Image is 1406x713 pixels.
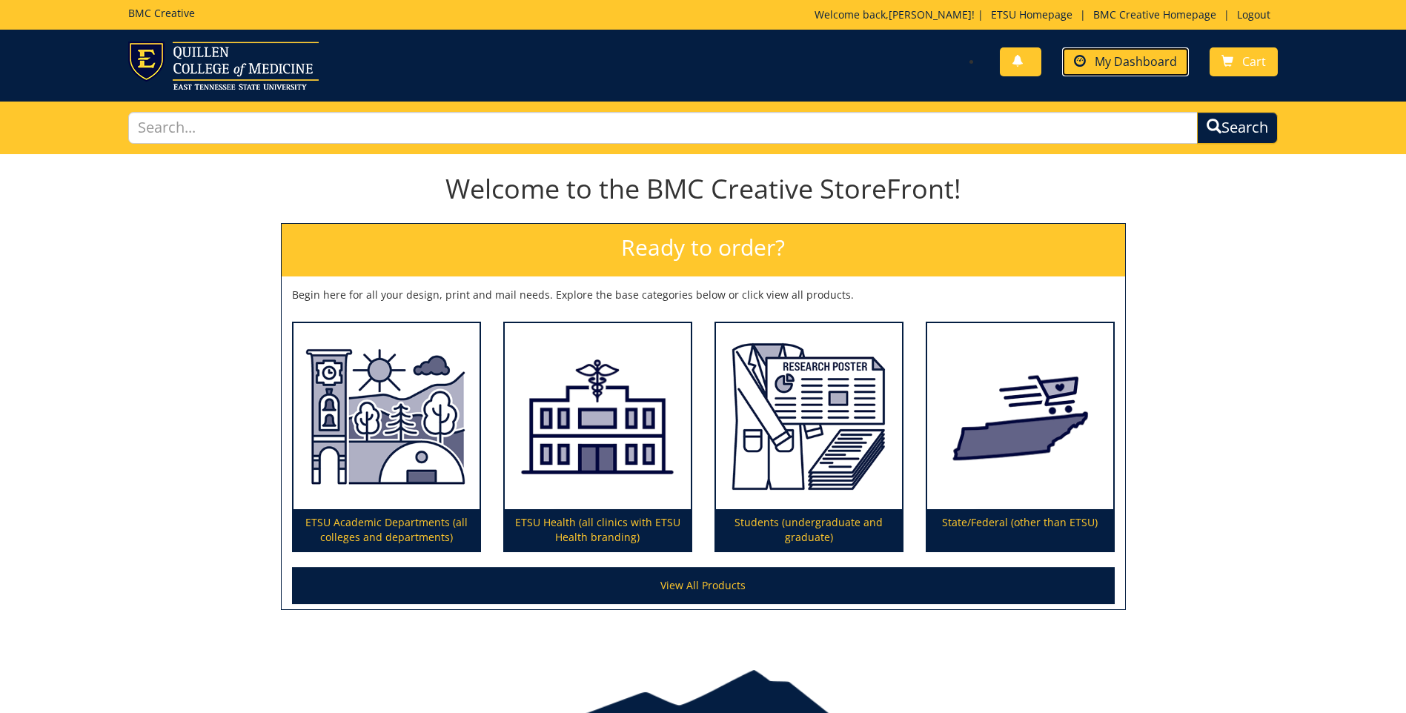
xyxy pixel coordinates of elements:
p: ETSU Academic Departments (all colleges and departments) [294,509,480,551]
a: My Dashboard [1062,47,1189,76]
h1: Welcome to the BMC Creative StoreFront! [281,174,1126,204]
p: ETSU Health (all clinics with ETSU Health branding) [505,509,691,551]
span: My Dashboard [1095,53,1177,70]
img: ETSU Health (all clinics with ETSU Health branding) [505,323,691,510]
a: Students (undergraduate and graduate) [716,323,902,551]
img: ETSU logo [128,42,319,90]
a: State/Federal (other than ETSU) [927,323,1113,551]
h2: Ready to order? [282,224,1125,276]
a: BMC Creative Homepage [1086,7,1224,21]
input: Search... [128,112,1198,144]
a: ETSU Academic Departments (all colleges and departments) [294,323,480,551]
p: State/Federal (other than ETSU) [927,509,1113,551]
p: Welcome back, ! | | | [815,7,1278,22]
button: Search [1197,112,1278,144]
img: State/Federal (other than ETSU) [927,323,1113,510]
a: ETSU Homepage [984,7,1080,21]
a: [PERSON_NAME] [889,7,972,21]
a: Cart [1210,47,1278,76]
a: Logout [1230,7,1278,21]
p: Begin here for all your design, print and mail needs. Explore the base categories below or click ... [292,288,1115,302]
a: ETSU Health (all clinics with ETSU Health branding) [505,323,691,551]
h5: BMC Creative [128,7,195,19]
span: Cart [1242,53,1266,70]
img: ETSU Academic Departments (all colleges and departments) [294,323,480,510]
a: View All Products [292,567,1115,604]
img: Students (undergraduate and graduate) [716,323,902,510]
p: Students (undergraduate and graduate) [716,509,902,551]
